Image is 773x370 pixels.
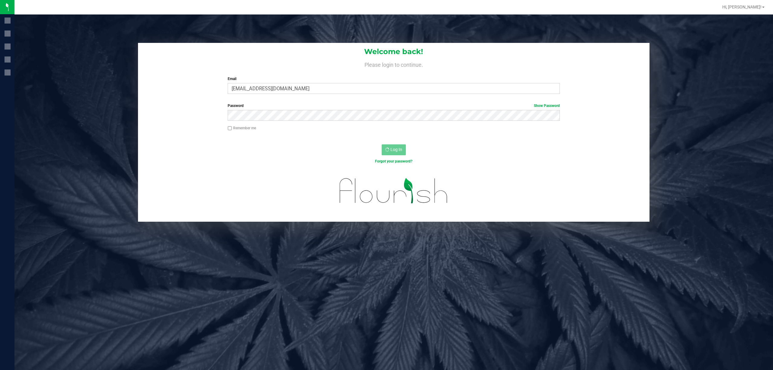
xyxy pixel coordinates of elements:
label: Email [228,76,560,82]
h4: Please login to continue. [138,60,650,68]
span: Hi, [PERSON_NAME]! [722,5,762,9]
label: Remember me [228,125,256,131]
a: Show Password [534,104,560,108]
span: Password [228,104,244,108]
a: Forgot your password? [375,159,412,163]
span: Log In [390,147,402,152]
h1: Welcome back! [138,48,650,56]
img: flourish_logo.svg [330,170,458,211]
